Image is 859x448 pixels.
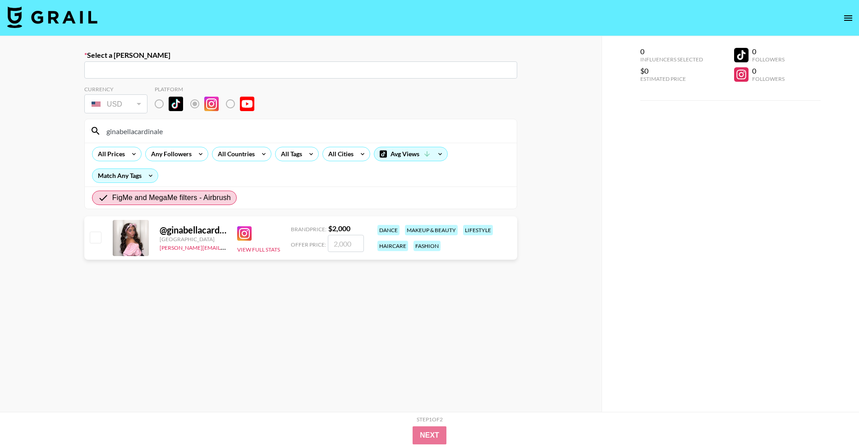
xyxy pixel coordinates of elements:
div: @ ginabellacardinale [160,224,226,236]
button: View Full Stats [237,246,280,253]
div: All Cities [323,147,355,161]
div: List locked to Instagram. [155,94,262,113]
input: 2,000 [328,235,364,252]
img: Grail Talent [7,6,97,28]
div: dance [377,225,400,235]
div: [GEOGRAPHIC_DATA] [160,236,226,243]
button: Next [413,426,446,444]
div: makeup & beauty [405,225,458,235]
div: All Tags [276,147,304,161]
div: Any Followers [146,147,193,161]
div: fashion [413,241,441,251]
span: FigMe and MegaMe filters - Airbrush [112,192,231,203]
button: open drawer [839,9,857,27]
div: 0 [752,47,785,56]
div: lifestyle [463,225,493,235]
div: Match Any Tags [92,169,158,182]
div: All Prices [92,147,127,161]
img: Instagram [237,226,252,241]
img: YouTube [240,97,254,111]
div: 0 [752,66,785,75]
div: Estimated Price [640,75,703,82]
div: Platform [155,86,262,93]
div: haircare [377,241,408,251]
div: USD [86,96,146,112]
span: Offer Price: [291,241,326,248]
div: Currency [84,86,147,93]
span: Brand Price: [291,226,326,233]
img: TikTok [169,97,183,111]
div: Followers [752,75,785,82]
div: $0 [640,66,703,75]
img: Instagram [204,97,219,111]
div: Currency is locked to USD [84,93,147,115]
a: [PERSON_NAME][EMAIL_ADDRESS][DOMAIN_NAME] [160,243,293,251]
div: Followers [752,56,785,63]
input: Search by User Name [101,124,511,138]
div: 0 [640,47,703,56]
div: Step 1 of 2 [417,416,443,423]
div: Influencers Selected [640,56,703,63]
strong: $ 2,000 [328,224,350,233]
label: Select a [PERSON_NAME] [84,51,517,60]
div: Avg Views [374,147,447,161]
div: All Countries [212,147,257,161]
